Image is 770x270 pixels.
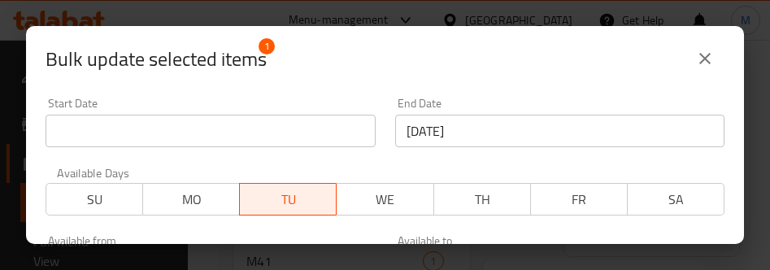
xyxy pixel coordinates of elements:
button: SU [46,183,143,216]
button: SA [627,183,724,216]
button: TU [239,183,337,216]
span: MO [150,188,233,211]
button: FR [530,183,628,216]
button: close [685,39,724,78]
span: TH [441,188,524,211]
span: SU [53,188,137,211]
span: WE [343,188,427,211]
button: WE [336,183,433,216]
span: FR [537,188,621,211]
span: 1 [259,38,275,54]
span: Selected items count [46,46,267,72]
span: TU [246,188,330,211]
span: SA [634,188,718,211]
button: TH [433,183,531,216]
button: MO [142,183,240,216]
